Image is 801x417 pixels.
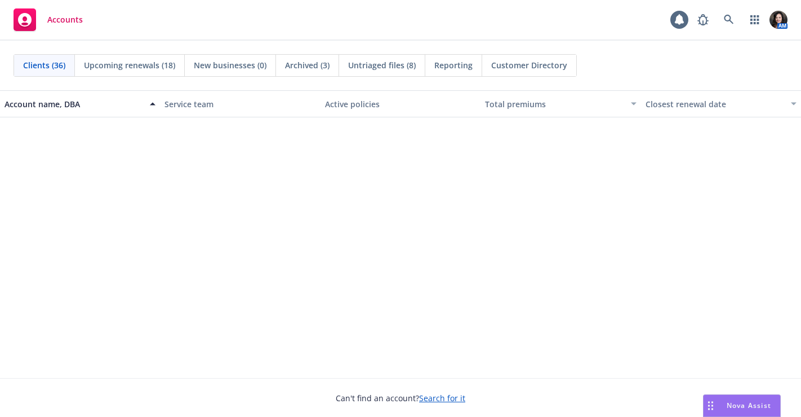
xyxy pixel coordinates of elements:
div: Active policies [325,98,476,110]
div: Total premiums [485,98,624,110]
span: Clients (36) [23,59,65,71]
span: Customer Directory [491,59,567,71]
div: Drag to move [704,395,718,416]
a: Search for it [419,393,465,403]
img: photo [769,11,787,29]
a: Search [718,8,740,31]
span: Accounts [47,15,83,24]
button: Service team [160,90,320,117]
div: Account name, DBA [5,98,143,110]
a: Report a Bug [692,8,714,31]
span: Untriaged files (8) [348,59,416,71]
span: New businesses (0) [194,59,266,71]
div: Closest renewal date [646,98,784,110]
span: Reporting [434,59,473,71]
span: Nova Assist [727,401,771,410]
button: Closest renewal date [641,90,801,117]
button: Total premiums [480,90,640,117]
a: Accounts [9,4,87,36]
span: Upcoming renewals (18) [84,59,175,71]
a: Switch app [744,8,766,31]
div: Service team [164,98,315,110]
span: Can't find an account? [336,392,465,404]
span: Archived (3) [285,59,330,71]
button: Nova Assist [703,394,781,417]
button: Active policies [321,90,480,117]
